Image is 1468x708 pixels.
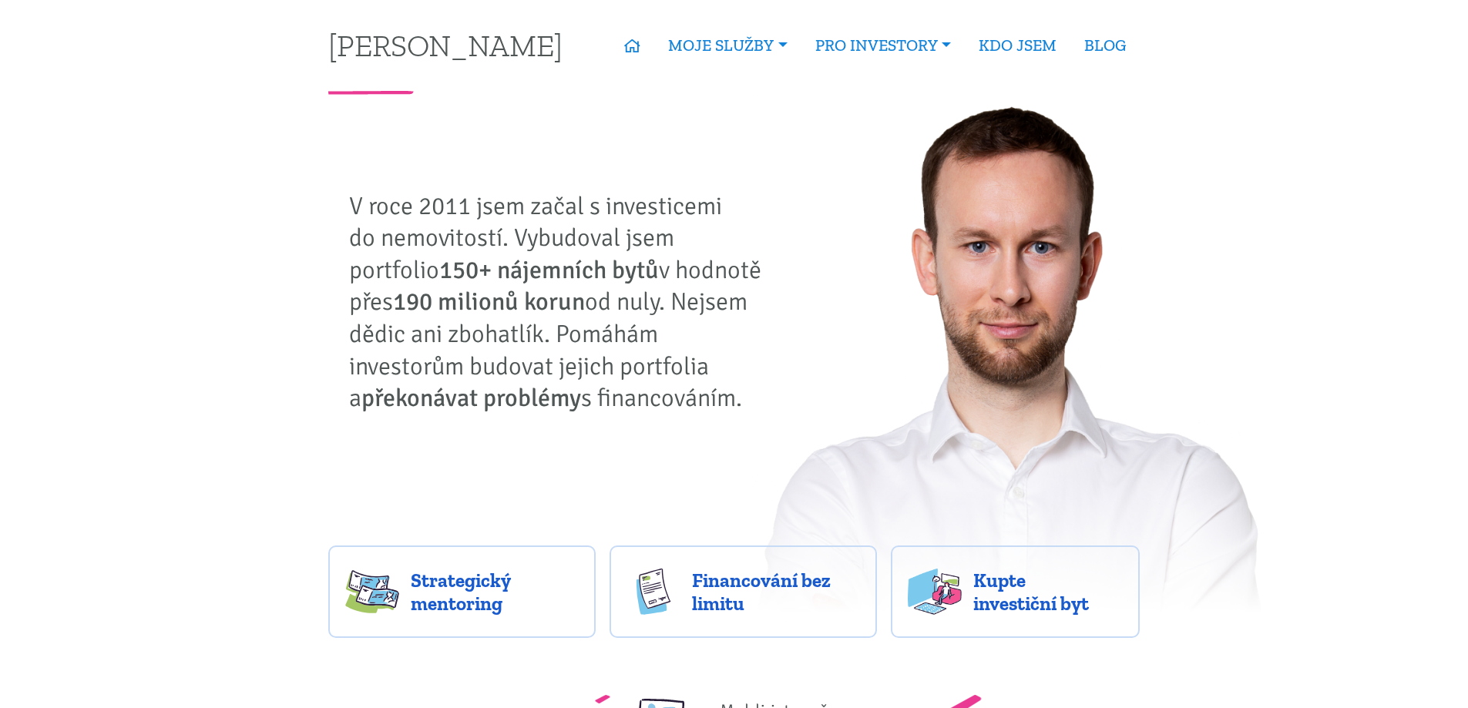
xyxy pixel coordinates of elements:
a: BLOG [1070,28,1140,63]
p: V roce 2011 jsem začal s investicemi do nemovitostí. Vybudoval jsem portfolio v hodnotě přes od n... [349,190,773,414]
strong: 150+ nájemních bytů [439,255,659,285]
img: finance [627,569,680,615]
a: Financování bez limitu [610,545,877,638]
img: flats [908,569,962,615]
a: MOJE SLUŽBY [654,28,801,63]
a: Strategický mentoring [328,545,596,638]
a: Kupte investiční byt [891,545,1140,638]
a: [PERSON_NAME] [328,30,563,60]
a: PRO INVESTORY [801,28,965,63]
span: Strategický mentoring [411,569,579,615]
strong: překonávat problémy [361,383,581,413]
strong: 190 milionů korun [393,287,585,317]
img: strategy [345,569,399,615]
span: Kupte investiční byt [973,569,1123,615]
a: KDO JSEM [965,28,1070,63]
span: Financování bez limitu [692,569,860,615]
